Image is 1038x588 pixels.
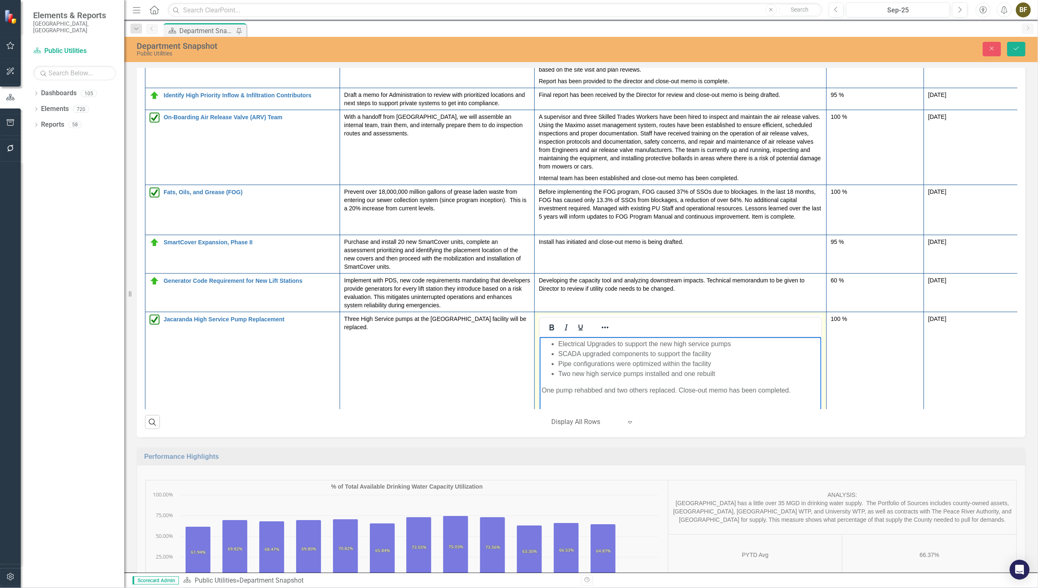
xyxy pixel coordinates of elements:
[539,113,822,172] p: A supervisor and three Skilled Trades Workers have been hired to inspect and maintain the air rel...
[195,576,236,584] a: Public Utilities
[344,315,530,331] p: Three High Service pumps at the [GEOGRAPHIC_DATA] facility will be replaced.
[4,10,19,24] img: ClearPoint Strategy
[150,113,159,123] img: Completed
[33,20,116,34] small: [GEOGRAPHIC_DATA], [GEOGRAPHIC_DATA]
[545,322,559,333] button: Bold
[164,239,336,246] a: SmartCover Expansion, Phase II
[150,238,159,248] img: On Target
[150,315,159,325] img: Completed
[41,120,64,130] a: Reports
[239,576,304,584] div: Department Snapshot
[831,91,920,99] div: 95 %
[849,5,947,15] div: Sep-25
[168,3,822,17] input: Search ClearPoint...
[68,121,82,128] div: 58
[179,26,234,36] div: Department Snapshot
[928,316,946,322] span: [DATE]
[150,91,159,101] img: On Target
[344,238,530,271] p: Purchase and install 20 new SmartCover units, complete an assessment prioritizing and identifying...
[831,113,920,121] div: 100 %
[150,276,159,286] img: On Target
[539,91,822,99] p: Final report has been received by the Director for review and close-out memo is being drafted.
[33,66,116,80] input: Search Below...
[1016,2,1031,17] button: BF
[33,46,116,56] a: Public Utilities
[539,276,822,293] p: Developing the capacity tool and analyzing downstream impacts. Technical memorandum to be given t...
[779,4,821,16] button: Search
[928,113,946,120] span: [DATE]
[164,114,336,120] a: On-Boarding Air Release Valve (ARV) Team
[846,2,950,17] button: Sep-25
[928,92,946,98] span: [DATE]
[344,91,530,107] p: Draft a memo for Administration to review with prioritized locations and next steps to support pr...
[539,188,822,222] p: Before implementing the FOG program, FOG caused 37% of SSOs due to blockages. In the last 18 mont...
[928,239,946,245] span: [DATE]
[831,238,920,246] div: 95 %
[559,322,573,333] button: Italic
[73,106,89,113] div: 720
[1010,560,1030,580] div: Open Intercom Messenger
[81,90,97,97] div: 105
[344,188,530,212] p: Prevent over 18,000,000 million gallons of grease laden waste from entering our sewer collection ...
[831,188,920,196] div: 100 %
[137,41,641,51] div: Department Snapshot
[33,10,116,20] span: Elements & Reports
[928,277,946,284] span: [DATE]
[574,322,588,333] button: Underline
[41,104,69,114] a: Elements
[344,276,530,309] p: Implement with PDS, new code requirements mandating that developers provide generators for every ...
[539,75,822,85] p: Report has been provided to the director and close-out memo is complete.
[831,276,920,284] div: 60 %
[164,92,336,99] a: Identify High Priority Inflow & Infiltration Contributors
[831,315,920,323] div: 100 %
[540,337,821,482] iframe: Rich Text Area
[791,6,809,13] span: Search
[539,172,822,182] p: Internal team has been established and close-out memo has been completed.
[137,51,641,57] div: Public Utilities
[164,316,336,323] a: Jacaranda High Service Pump Replacement
[164,189,336,195] a: Fats, Oils, and Grease (FOG)
[344,113,530,137] p: With a handoff from [GEOGRAPHIC_DATA], we will assemble an internal team, train them, and interna...
[164,278,336,284] a: Generator Code Requirement for New Lift Stations
[539,238,822,246] p: Install has initiated and close-out memo is being drafted.
[133,576,179,585] span: Scorecard Admin
[928,188,946,195] span: [DATE]
[41,89,77,98] a: Dashboards
[598,322,612,333] button: Reveal or hide additional toolbar items
[150,188,159,198] img: Completed
[183,576,575,586] div: »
